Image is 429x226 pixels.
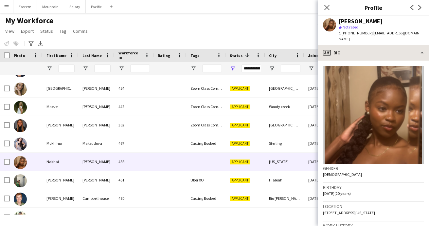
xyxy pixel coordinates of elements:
[79,171,115,189] div: [PERSON_NAME]
[230,66,236,71] button: Open Filter Menu
[43,208,79,226] div: Stephyn
[187,208,226,226] div: Zoom Class Completed
[323,172,362,177] span: [DEMOGRAPHIC_DATA]
[265,116,304,134] div: [GEOGRAPHIC_DATA]
[187,98,226,116] div: Zoom Class Completed
[5,28,14,34] span: View
[70,27,90,35] a: Comms
[43,79,79,97] div: [GEOGRAPHIC_DATA]
[265,98,304,116] div: Woody creek
[21,28,34,34] span: Export
[323,203,424,209] h3: Location
[18,27,36,35] a: Export
[230,123,250,128] span: Applicant
[115,116,154,134] div: 362
[60,28,66,34] span: Tag
[130,65,150,72] input: Workforce ID Filter Input
[158,53,170,58] span: Rating
[115,189,154,207] div: 480
[230,104,250,109] span: Applicant
[269,53,277,58] span: City
[230,86,250,91] span: Applicant
[265,79,304,97] div: [GEOGRAPHIC_DATA]
[343,25,358,29] span: Not rated
[187,79,226,97] div: Zoom Class Completed
[13,0,37,13] button: Eastern
[304,134,344,152] div: [DATE]
[323,191,351,196] span: [DATE] (20 years)
[265,189,304,207] div: Rio [PERSON_NAME]
[14,156,27,169] img: Nakhai Wilson
[308,66,314,71] button: Open Filter Menu
[43,116,79,134] div: [PERSON_NAME]
[323,66,424,164] img: Crew avatar or photo
[94,65,111,72] input: Last Name Filter Input
[230,196,250,201] span: Applicant
[82,66,88,71] button: Open Filter Menu
[265,171,304,189] div: Hialeah
[304,98,344,116] div: [DATE]
[14,119,27,132] img: Marley McCall
[115,171,154,189] div: 451
[323,210,375,215] span: [STREET_ADDRESS][US_STATE]
[230,178,250,183] span: Applicant
[339,30,421,41] span: | [EMAIL_ADDRESS][DOMAIN_NAME]
[187,189,226,207] div: Casting Booked
[187,171,226,189] div: Uber XO
[79,208,115,226] div: Wilfawn
[43,171,79,189] div: [PERSON_NAME]
[73,28,88,34] span: Comms
[79,79,115,97] div: [PERSON_NAME]
[304,79,344,97] div: [DATE]
[46,66,52,71] button: Open Filter Menu
[187,116,226,134] div: Zoom Class Completed
[43,153,79,171] div: Nakhai
[86,0,107,13] button: Pacific
[304,171,344,189] div: [DATE]
[43,189,79,207] div: [PERSON_NAME]
[281,65,300,72] input: City Filter Input
[304,116,344,134] div: [DATE]
[265,153,304,171] div: [US_STATE]
[14,138,27,151] img: Mokhinur Maksudova
[115,134,154,152] div: 467
[339,30,373,35] span: t. [PHONE_NUMBER]
[115,153,154,171] div: 488
[339,18,383,24] div: [PERSON_NAME]
[187,134,226,152] div: Casting Booked
[323,184,424,190] h3: Birthday
[265,208,304,226] div: [GEOGRAPHIC_DATA]
[14,83,27,96] img: Madison Marotta
[230,141,250,146] span: Applicant
[304,153,344,171] div: [DATE]
[79,98,115,116] div: [PERSON_NAME]
[58,65,75,72] input: First Name Filter Input
[14,193,27,206] img: Ryan Campbellhouse
[27,40,35,47] app-action-btn: Advanced filters
[43,134,79,152] div: Mokhinur
[79,134,115,152] div: Maksudova
[5,16,53,26] span: My Workforce
[269,66,275,71] button: Open Filter Menu
[57,27,69,35] a: Tag
[79,116,115,134] div: [PERSON_NAME]
[14,53,25,58] span: Photo
[190,53,199,58] span: Tags
[304,208,344,226] div: [DATE]
[64,0,86,13] button: Salary
[115,208,154,226] div: 465
[79,189,115,207] div: Campbellhouse
[37,0,64,13] button: Mountain
[82,53,102,58] span: Last Name
[43,98,79,116] div: Maeve
[79,153,115,171] div: [PERSON_NAME]
[38,27,56,35] a: Status
[230,53,242,58] span: Status
[14,101,27,114] img: Maeve Sheehan
[265,134,304,152] div: Sterling
[308,53,321,58] span: Joined
[304,189,344,207] div: [DATE]
[40,28,53,34] span: Status
[14,211,27,224] img: Stephyn Wilfawn
[37,40,45,47] app-action-btn: Export XLSX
